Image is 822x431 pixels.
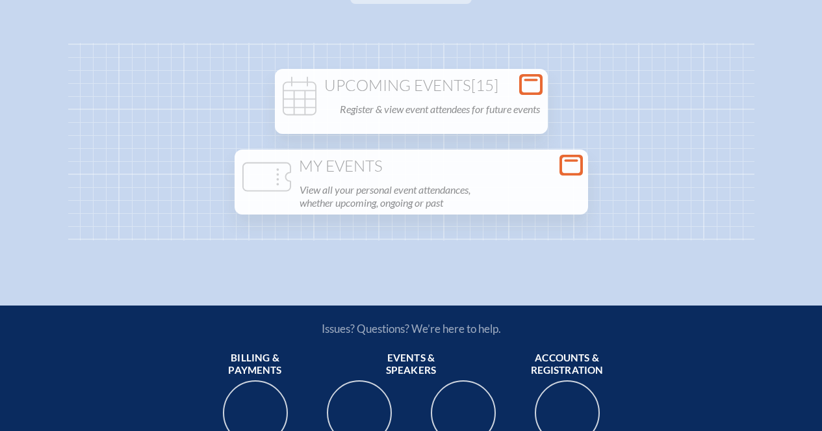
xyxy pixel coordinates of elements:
p: View all your personal event attendances, whether upcoming, ongoing or past [300,181,580,212]
p: Issues? Questions? We’re here to help. [183,322,640,335]
span: Billing & payments [209,352,302,378]
h1: My Events [240,157,583,176]
span: Accounts & registration [520,352,614,378]
span: Events & speakers [365,352,458,378]
p: Register & view event attendees for future events [340,100,540,118]
h1: Upcoming Events [280,77,543,95]
span: [15] [471,75,498,95]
